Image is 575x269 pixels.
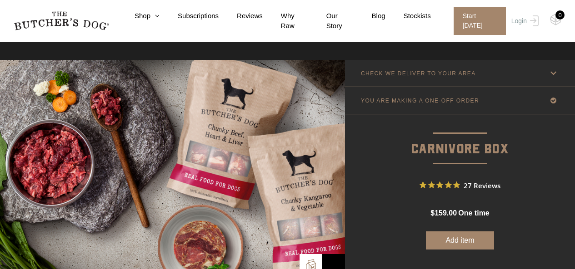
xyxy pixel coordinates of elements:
[555,10,565,20] div: 0
[160,11,219,21] a: Subscriptions
[308,11,354,31] a: Our Story
[361,70,476,77] p: CHECK WE DELIVER TO YOUR AREA
[435,209,457,217] span: 159.00
[430,209,435,217] span: $
[345,87,575,114] a: YOU ARE MAKING A ONE-OFF ORDER
[361,98,479,104] p: YOU ARE MAKING A ONE-OFF ORDER
[445,7,509,35] a: Start [DATE]
[354,11,385,21] a: Blog
[385,11,431,21] a: Stockists
[345,114,575,160] p: Carnivore Box
[509,7,539,35] a: Login
[345,60,575,87] a: CHECK WE DELIVER TO YOUR AREA
[263,11,308,31] a: Why Raw
[550,14,561,25] img: TBD_Cart-Empty.png
[464,178,500,192] span: 27 Reviews
[219,11,263,21] a: Reviews
[426,231,494,249] button: Add item
[420,178,500,192] button: Rated 4.9 out of 5 stars from 27 reviews. Jump to reviews.
[458,209,489,217] span: one time
[116,11,160,21] a: Shop
[454,7,506,35] span: Start [DATE]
